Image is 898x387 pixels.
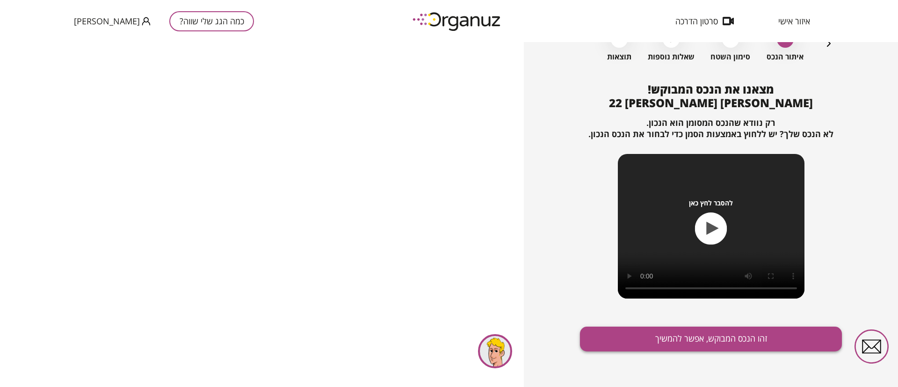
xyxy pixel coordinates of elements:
[74,16,140,26] span: [PERSON_NAME]
[767,52,804,61] span: איתור הנכס
[661,16,748,26] button: סרטון הדרכה
[169,11,254,31] button: כמה הגג שלי שווה?
[648,52,695,61] span: שאלות נוספות
[74,15,151,27] button: [PERSON_NAME]
[588,117,833,139] span: רק נוודא שהנכס המסומן הוא הנכון. לא הנכס שלך? יש ללחוץ באמצעות הסמן כדי לבחור את הנכס הנכון.
[689,199,733,207] span: להסבר לחץ כאן
[778,16,810,26] span: איזור אישי
[609,81,813,110] span: מצאנו את הנכס המבוקש! [PERSON_NAME] 22 [PERSON_NAME]
[710,52,750,61] span: סימון השטח
[675,16,718,26] span: סרטון הדרכה
[406,8,509,34] img: logo
[580,327,842,351] button: זהו הנכס המבוקש, אפשר להמשיך
[607,52,631,61] span: תוצאות
[764,16,824,26] button: איזור אישי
